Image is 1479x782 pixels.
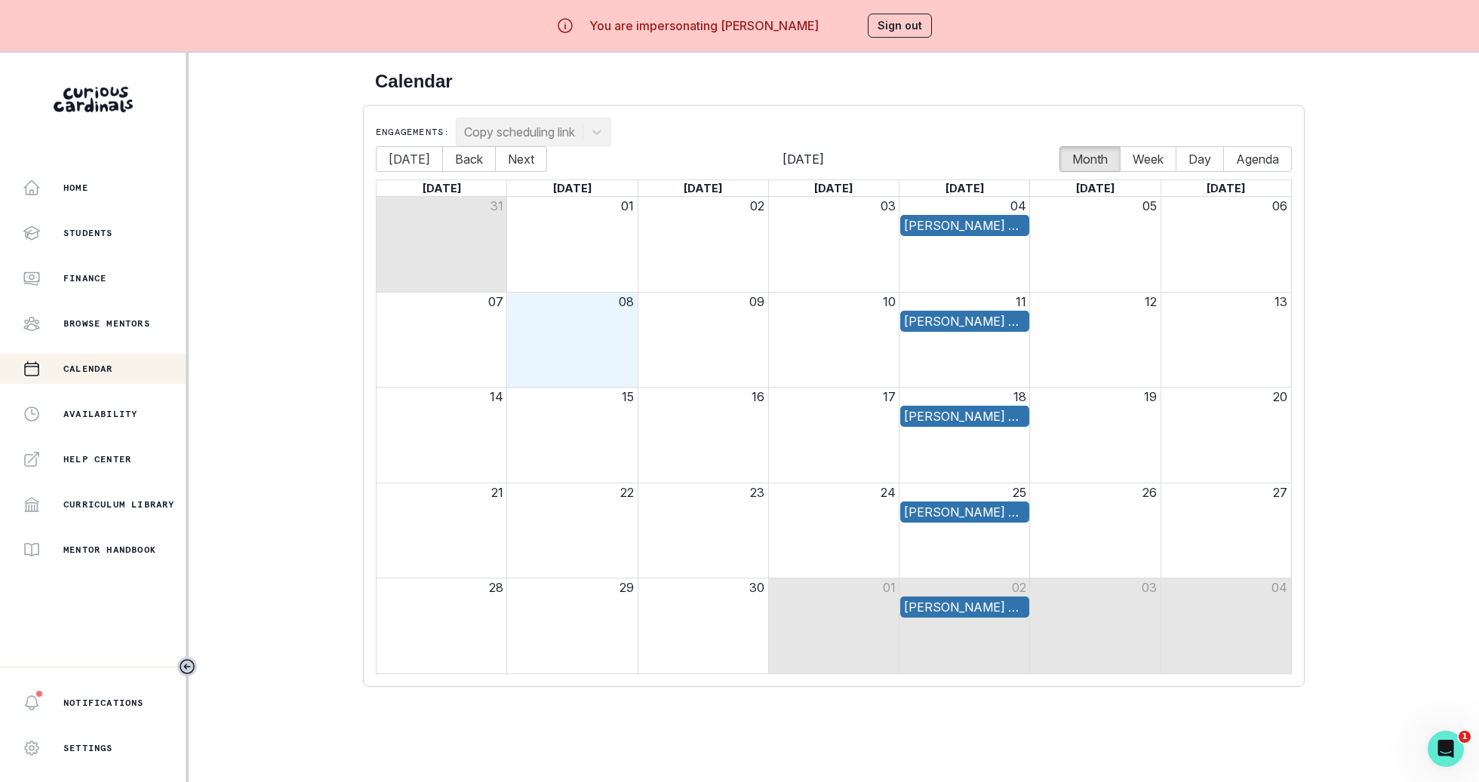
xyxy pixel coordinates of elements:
[1144,388,1157,406] button: 19
[589,17,819,35] p: You are impersonating [PERSON_NAME]
[1142,483,1157,501] button: 26
[881,483,896,501] button: 24
[63,227,113,239] p: Students
[750,483,764,501] button: 23
[1273,483,1287,501] button: 27
[376,146,443,172] button: [DATE]
[621,197,634,215] button: 01
[1459,731,1471,743] span: 1
[376,179,1292,674] div: Month View
[491,483,503,501] button: 21
[1428,731,1464,767] iframe: Intercom live chat
[620,483,634,501] button: 22
[814,182,853,195] span: [DATE]
[1176,146,1224,172] button: Day
[495,146,547,172] button: Next
[489,578,503,596] button: 28
[63,182,88,194] p: Home
[750,197,764,215] button: 02
[177,657,197,676] button: Toggle sidebar
[54,87,133,112] img: Curious Cardinals Logo
[63,742,113,754] p: Settings
[63,317,150,330] p: Browse Mentors
[1016,293,1026,311] button: 11
[1013,388,1026,406] button: 18
[376,126,450,138] p: Engagements:
[883,293,896,311] button: 10
[881,197,896,215] button: 03
[490,388,503,406] button: 14
[375,71,1293,93] h2: Calendar
[1272,197,1287,215] button: 06
[749,293,764,311] button: 09
[553,182,592,195] span: [DATE]
[749,578,764,596] button: 30
[63,408,137,420] p: Availability
[547,150,1059,168] span: [DATE]
[488,293,503,311] button: 07
[63,363,113,375] p: Calendar
[1145,293,1157,311] button: 12
[904,216,1025,235] div: Colm O’Mahoney's Academic Mentorship
[63,272,106,284] p: Finance
[1120,146,1176,172] button: Week
[1076,182,1115,195] span: [DATE]
[883,578,896,596] button: 01
[904,598,1025,616] div: Colm O’Mahoney's Academic Mentorship
[904,407,1025,425] div: Colm O’Mahoney's Academic Mentorship
[868,14,932,38] button: Sign out
[1142,578,1157,596] button: 03
[904,503,1025,521] div: Colm O’Mahoney's Academic Mentorship
[620,578,634,596] button: 29
[63,453,131,465] p: Help Center
[684,182,722,195] span: [DATE]
[1273,388,1287,406] button: 20
[622,388,634,406] button: 15
[1223,146,1292,172] button: Agenda
[1207,182,1245,195] span: [DATE]
[1012,578,1026,596] button: 02
[63,544,156,556] p: Mentor Handbook
[1059,146,1121,172] button: Month
[1010,197,1026,215] button: 04
[1013,483,1026,501] button: 25
[490,197,503,215] button: 31
[423,182,461,195] span: [DATE]
[1271,578,1287,596] button: 04
[442,146,496,172] button: Back
[883,388,896,406] button: 17
[946,182,984,195] span: [DATE]
[63,498,175,511] p: Curriculum Library
[1142,197,1157,215] button: 05
[1275,293,1287,311] button: 13
[619,293,634,311] button: 08
[63,697,144,709] p: Notifications
[904,312,1025,330] div: Colm O’Mahoney's Academic Mentorship
[752,388,764,406] button: 16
